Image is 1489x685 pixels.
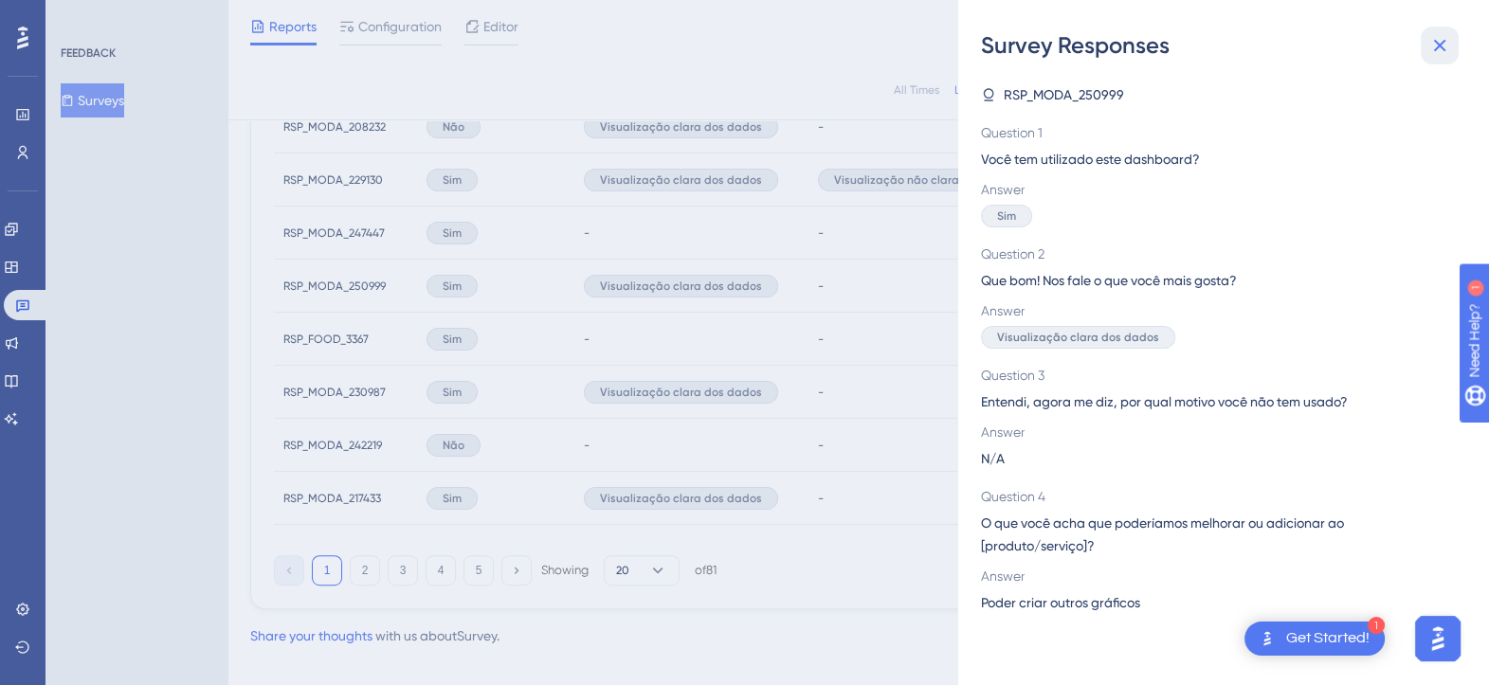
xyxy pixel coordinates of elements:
[981,364,1451,387] span: Question 3
[1368,617,1385,634] div: 1
[997,208,1016,224] span: Sim
[1409,610,1466,667] iframe: UserGuiding AI Assistant Launcher
[45,5,118,27] span: Need Help?
[1256,627,1279,650] img: launcher-image-alternative-text
[981,121,1451,144] span: Question 1
[981,30,1466,61] div: Survey Responses
[981,512,1451,557] span: O que você acha que poderíamos melhorar ou adicionar ao [produto/serviço]?
[981,269,1451,292] span: Que bom! Nos fale o que você mais gosta?
[981,421,1451,443] span: Answer
[1004,83,1124,106] span: RSP_MODA_250999
[981,178,1451,201] span: Answer
[981,299,1451,322] span: Answer
[997,330,1159,345] span: Visualização clara dos dados
[981,565,1451,587] span: Answer
[981,390,1451,413] span: Entendi, agora me diz, por qual motivo você não tem usado?
[981,447,1005,470] span: N/A
[1286,628,1370,649] div: Get Started!
[1244,622,1385,656] div: Open Get Started! checklist, remaining modules: 1
[132,9,137,25] div: 1
[981,485,1451,508] span: Question 4
[981,591,1140,614] span: Poder criar outros gráficos
[981,148,1451,171] span: Você tem utilizado este dashboard?
[981,243,1451,265] span: Question 2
